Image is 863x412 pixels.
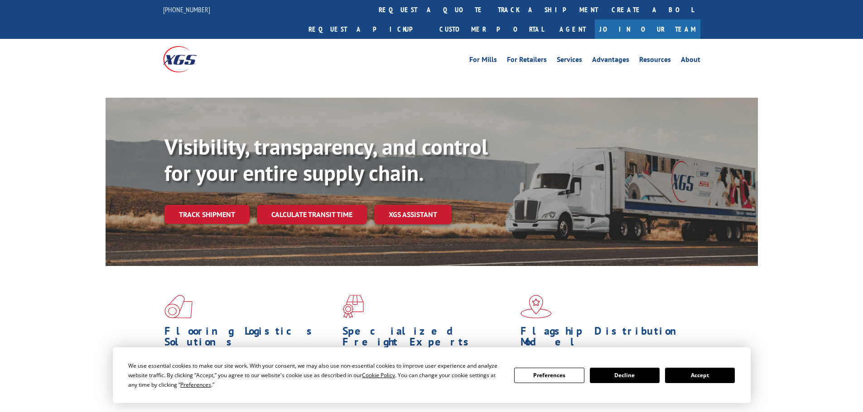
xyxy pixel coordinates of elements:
[180,381,211,388] span: Preferences
[164,205,250,224] a: Track shipment
[433,19,550,39] a: Customer Portal
[257,205,367,224] a: Calculate transit time
[469,56,497,66] a: For Mills
[113,347,751,403] div: Cookie Consent Prompt
[595,19,700,39] a: Join Our Team
[128,361,503,389] div: We use essential cookies to make our site work. With your consent, we may also use non-essential ...
[521,295,552,318] img: xgs-icon-flagship-distribution-model-red
[665,368,735,383] button: Accept
[342,326,514,352] h1: Specialized Freight Experts
[507,56,547,66] a: For Retailers
[164,133,488,187] b: Visibility, transparency, and control for your entire supply chain.
[557,56,582,66] a: Services
[164,295,193,318] img: xgs-icon-total-supply-chain-intelligence-red
[362,371,395,379] span: Cookie Policy
[550,19,595,39] a: Agent
[521,326,692,352] h1: Flagship Distribution Model
[342,295,364,318] img: xgs-icon-focused-on-flooring-red
[514,368,584,383] button: Preferences
[681,56,700,66] a: About
[374,205,452,224] a: XGS ASSISTANT
[163,5,210,14] a: [PHONE_NUMBER]
[639,56,671,66] a: Resources
[592,56,629,66] a: Advantages
[302,19,433,39] a: Request a pickup
[590,368,660,383] button: Decline
[164,326,336,352] h1: Flooring Logistics Solutions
